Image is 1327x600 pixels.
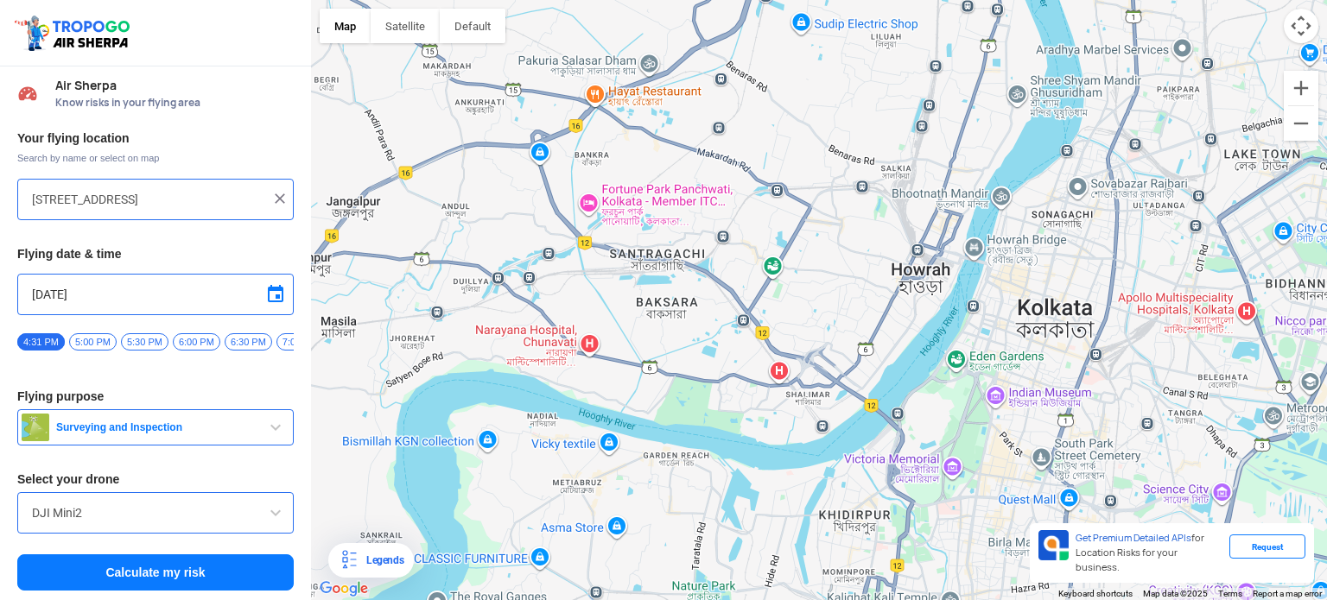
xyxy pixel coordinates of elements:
[1038,530,1069,560] img: Premium APIs
[17,473,294,485] h3: Select your drone
[69,333,117,351] span: 5:00 PM
[22,414,49,441] img: survey.png
[17,554,294,591] button: Calculate my risk
[1058,588,1133,600] button: Keyboard shortcuts
[17,333,65,351] span: 4:31 PM
[173,333,220,351] span: 6:00 PM
[17,390,294,402] h3: Flying purpose
[1069,530,1229,576] div: for Location Risks for your business.
[13,13,136,53] img: ic_tgdronemaps.svg
[17,132,294,144] h3: Your flying location
[32,284,279,305] input: Select Date
[315,578,372,600] img: Google
[55,96,294,110] span: Know risks in your flying area
[55,79,294,92] span: Air Sherpa
[1253,589,1322,598] a: Report a map error
[17,83,38,104] img: Risk Scores
[315,578,372,600] a: Open this area in Google Maps (opens a new window)
[359,550,403,571] div: Legends
[1143,589,1208,598] span: Map data ©2025
[276,333,324,351] span: 7:00 PM
[320,9,371,43] button: Show street map
[1284,71,1318,105] button: Zoom in
[17,151,294,165] span: Search by name or select on map
[32,189,266,210] input: Search your flying location
[339,550,359,571] img: Legends
[49,420,265,434] span: Surveying and Inspection
[371,9,440,43] button: Show satellite imagery
[17,409,294,445] button: Surveying and Inspection
[1284,9,1318,43] button: Map camera controls
[271,190,289,207] img: ic_close.png
[1076,532,1191,544] span: Get Premium Detailed APIs
[1284,106,1318,141] button: Zoom out
[225,333,272,351] span: 6:30 PM
[32,502,279,523] input: Search by name or Brand
[17,248,294,260] h3: Flying date & time
[1218,589,1242,598] a: Terms
[1229,534,1305,559] div: Request
[121,333,168,351] span: 5:30 PM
